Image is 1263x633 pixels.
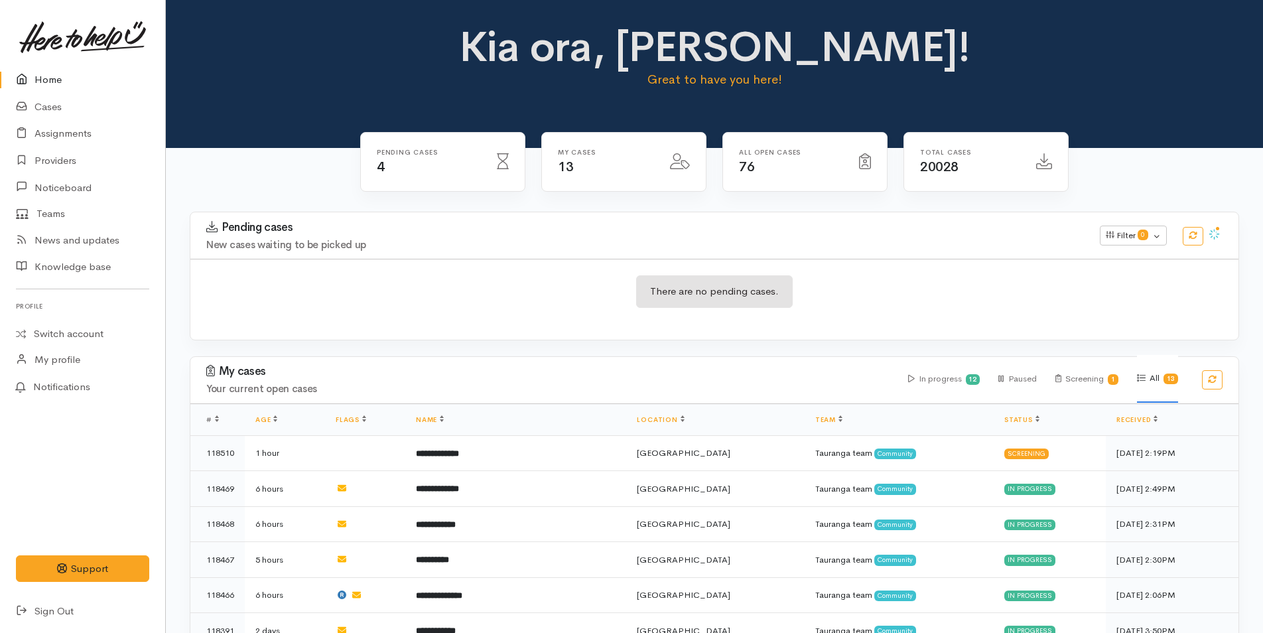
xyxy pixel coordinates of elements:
[739,149,843,156] h6: All Open cases
[245,542,325,578] td: 5 hours
[190,577,245,613] td: 118466
[920,159,959,175] span: 20028
[968,375,976,384] b: 12
[637,518,730,529] span: [GEOGRAPHIC_DATA]
[336,415,366,424] a: Flags
[377,149,481,156] h6: Pending cases
[1111,375,1115,384] b: 1
[16,297,149,315] h6: Profile
[739,159,754,175] span: 76
[637,554,730,565] span: [GEOGRAPHIC_DATA]
[206,384,892,395] h4: Your current open cases
[874,484,916,494] span: Community
[1106,577,1238,613] td: [DATE] 2:06PM
[815,415,842,424] a: Team
[1138,230,1148,240] span: 0
[206,240,1084,251] h4: New cases waiting to be picked up
[1004,591,1055,601] div: In progress
[190,435,245,471] td: 118510
[874,555,916,565] span: Community
[206,415,219,424] span: #
[1106,506,1238,542] td: [DATE] 2:31PM
[1004,520,1055,530] div: In progress
[1004,449,1049,459] div: Screening
[206,365,892,378] h3: My cases
[190,542,245,578] td: 118467
[377,159,385,175] span: 4
[558,149,654,156] h6: My cases
[637,415,684,424] a: Location
[1100,226,1167,246] button: Filter0
[245,506,325,542] td: 6 hours
[245,577,325,613] td: 6 hours
[908,356,980,403] div: In progress
[805,471,994,507] td: Tauranga team
[1106,542,1238,578] td: [DATE] 2:30PM
[245,435,325,471] td: 1 hour
[805,506,994,542] td: Tauranga team
[637,589,730,600] span: [GEOGRAPHIC_DATA]
[558,159,573,175] span: 13
[1137,355,1178,403] div: All
[1106,435,1238,471] td: [DATE] 2:19PM
[1167,374,1175,383] b: 13
[245,471,325,507] td: 6 hours
[190,506,245,542] td: 118468
[805,542,994,578] td: Tauranga team
[1004,555,1055,565] div: In progress
[16,555,149,583] button: Support
[998,356,1036,403] div: Paused
[206,221,1084,234] h3: Pending cases
[1004,484,1055,494] div: In progress
[805,577,994,613] td: Tauranga team
[1004,415,1039,424] a: Status
[637,447,730,458] span: [GEOGRAPHIC_DATA]
[637,483,730,494] span: [GEOGRAPHIC_DATA]
[416,415,444,424] a: Name
[190,471,245,507] td: 118469
[1055,356,1119,403] div: Screening
[805,435,994,471] td: Tauranga team
[874,591,916,601] span: Community
[874,520,916,530] span: Community
[636,275,793,308] div: There are no pending cases.
[1106,471,1238,507] td: [DATE] 2:49PM
[255,415,277,424] a: Age
[456,24,973,70] h1: Kia ora, [PERSON_NAME]!
[874,449,916,459] span: Community
[920,149,1020,156] h6: Total cases
[1116,415,1158,424] a: Received
[456,70,973,89] p: Great to have you here!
